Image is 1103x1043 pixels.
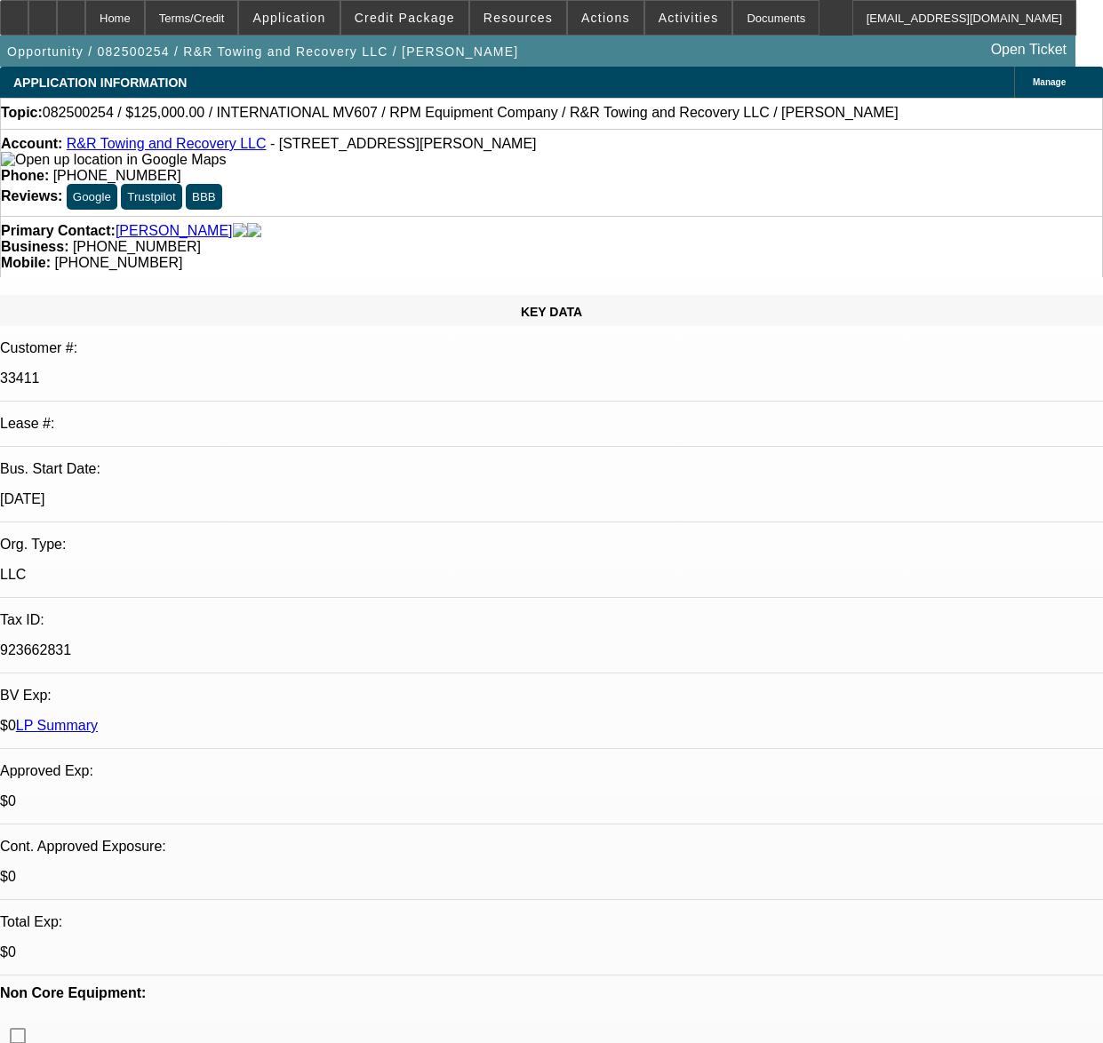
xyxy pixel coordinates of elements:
button: Actions [568,1,643,35]
strong: Mobile: [1,255,51,270]
button: Credit Package [341,1,468,35]
a: Open Ticket [984,35,1074,65]
img: facebook-icon.png [233,223,247,239]
span: Activities [659,11,719,25]
button: Resources [470,1,566,35]
span: Application [252,11,325,25]
a: View Google Maps [1,152,226,167]
strong: Primary Contact: [1,223,116,239]
span: KEY DATA [521,305,582,319]
strong: Phone: [1,168,49,183]
a: LP Summary [16,718,98,733]
span: Manage [1033,77,1066,87]
span: [PHONE_NUMBER] [53,168,181,183]
img: Open up location in Google Maps [1,152,226,168]
strong: Reviews: [1,188,62,203]
a: R&R Towing and Recovery LLC [67,136,267,151]
button: Activities [645,1,732,35]
button: Trustpilot [121,184,181,210]
span: [PHONE_NUMBER] [54,255,182,270]
span: [PHONE_NUMBER] [73,239,201,254]
strong: Account: [1,136,62,151]
span: Opportunity / 082500254 / R&R Towing and Recovery LLC / [PERSON_NAME] [7,44,518,59]
button: BBB [186,184,222,210]
span: - [STREET_ADDRESS][PERSON_NAME] [270,136,537,151]
span: Actions [581,11,630,25]
strong: Topic: [1,105,43,121]
span: 082500254 / $125,000.00 / INTERNATIONAL MV607 / RPM Equipment Company / R&R Towing and Recovery L... [43,105,899,121]
button: Application [239,1,339,35]
span: Credit Package [355,11,455,25]
span: Resources [484,11,553,25]
span: APPLICATION INFORMATION [13,76,187,90]
button: Google [67,184,117,210]
img: linkedin-icon.png [247,223,261,239]
a: [PERSON_NAME] [116,223,233,239]
strong: Business: [1,239,68,254]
